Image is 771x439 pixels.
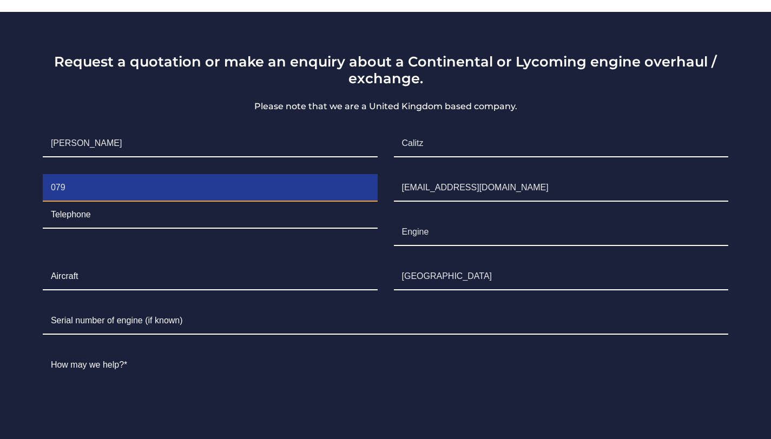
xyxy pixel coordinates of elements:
input: Email* [394,175,729,202]
input: Serial number of engine (if known) [43,308,728,335]
p: Please note that we are a United Kingdom based company. [35,100,736,113]
input: Surname* [394,130,729,157]
input: First Name* [43,130,378,157]
input: Telephone [43,202,378,229]
h3: Request a quotation or make an enquiry about a Continental or Lycoming engine overhaul / exchange. [35,53,736,87]
input: +00 [43,175,378,202]
input: Aircraft [43,263,378,290]
input: Country of Origin of the Engine* [394,263,729,290]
